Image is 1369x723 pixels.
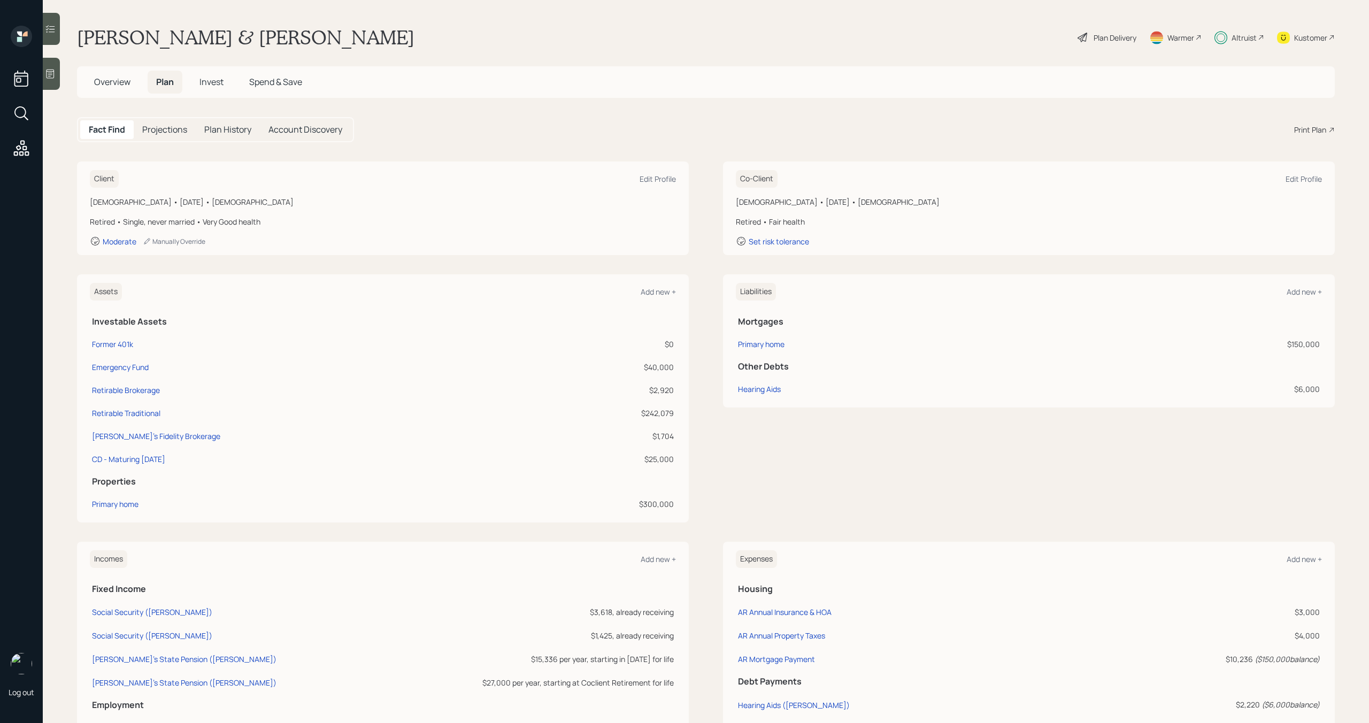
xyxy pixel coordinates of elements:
[738,584,1320,594] h5: Housing
[92,654,276,664] div: [PERSON_NAME]'s State Pension ([PERSON_NAME])
[380,677,674,688] div: $27,000 per year, starting at Coclient Retirement for life
[1122,606,1320,618] div: $3,000
[142,125,187,135] h5: Projections
[156,76,174,88] span: Plan
[1294,32,1327,43] div: Kustomer
[738,383,781,395] div: Hearing Aids
[738,654,815,664] div: AR Mortgage Payment
[1122,630,1320,641] div: $4,000
[92,339,133,350] div: Former 401k
[545,339,674,350] div: $0
[92,678,276,688] div: [PERSON_NAME]'s State Pension ([PERSON_NAME])
[380,630,674,641] div: $1,425, already receiving
[90,550,127,568] h6: Incomes
[204,125,251,135] h5: Plan History
[89,125,125,135] h5: Fact Find
[94,76,130,88] span: Overview
[1262,699,1320,710] i: ( $6,000 balance)
[749,236,809,247] div: Set risk tolerance
[92,317,674,327] h5: Investable Assets
[9,687,34,697] div: Log out
[641,287,676,297] div: Add new +
[1078,383,1320,395] div: $6,000
[1232,32,1257,43] div: Altruist
[641,554,676,564] div: Add new +
[92,584,674,594] h5: Fixed Income
[1167,32,1194,43] div: Warmer
[738,630,825,641] div: AR Annual Property Taxes
[545,384,674,396] div: $2,920
[92,476,674,487] h5: Properties
[545,361,674,373] div: $40,000
[545,430,674,442] div: $1,704
[736,196,1322,207] div: [DEMOGRAPHIC_DATA] • [DATE] • [DEMOGRAPHIC_DATA]
[1078,339,1320,350] div: $150,000
[545,498,674,510] div: $300,000
[92,700,674,710] h5: Employment
[1094,32,1136,43] div: Plan Delivery
[11,653,32,674] img: michael-russo-headshot.png
[1287,287,1322,297] div: Add new +
[268,125,342,135] h5: Account Discovery
[1122,653,1320,665] div: $10,236
[1287,554,1322,564] div: Add new +
[1255,654,1320,664] i: ( $150,000 balance)
[92,430,220,442] div: [PERSON_NAME]'s Fidelity Brokerage
[92,630,212,641] div: Social Security ([PERSON_NAME])
[92,453,165,465] div: CD - Maturing [DATE]
[736,550,777,568] h6: Expenses
[738,700,850,710] div: Hearing Aids ([PERSON_NAME])
[77,26,414,49] h1: [PERSON_NAME] & [PERSON_NAME]
[545,407,674,419] div: $242,079
[90,196,676,207] div: [DEMOGRAPHIC_DATA] • [DATE] • [DEMOGRAPHIC_DATA]
[1122,699,1320,710] div: $2,220
[640,174,676,184] div: Edit Profile
[90,283,122,301] h6: Assets
[380,606,674,618] div: $3,618, already receiving
[92,498,139,510] div: Primary home
[92,607,212,617] div: Social Security ([PERSON_NAME])
[249,76,302,88] span: Spend & Save
[738,607,832,617] div: AR Annual Insurance & HOA
[738,361,1320,372] h5: Other Debts
[90,216,676,227] div: Retired • Single, never married • Very Good health
[1294,124,1326,135] div: Print Plan
[380,653,674,665] div: $15,336 per year, starting in [DATE] for life
[545,453,674,465] div: $25,000
[103,236,136,247] div: Moderate
[1286,174,1322,184] div: Edit Profile
[738,676,1320,687] h5: Debt Payments
[199,76,224,88] span: Invest
[92,407,160,419] div: Retirable Traditional
[736,170,778,188] h6: Co-Client
[92,361,149,373] div: Emergency Fund
[738,339,785,350] div: Primary home
[736,283,776,301] h6: Liabilities
[92,384,160,396] div: Retirable Brokerage
[738,317,1320,327] h5: Mortgages
[736,216,1322,227] div: Retired • Fair health
[90,170,119,188] h6: Client
[143,237,205,246] div: Manually Override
